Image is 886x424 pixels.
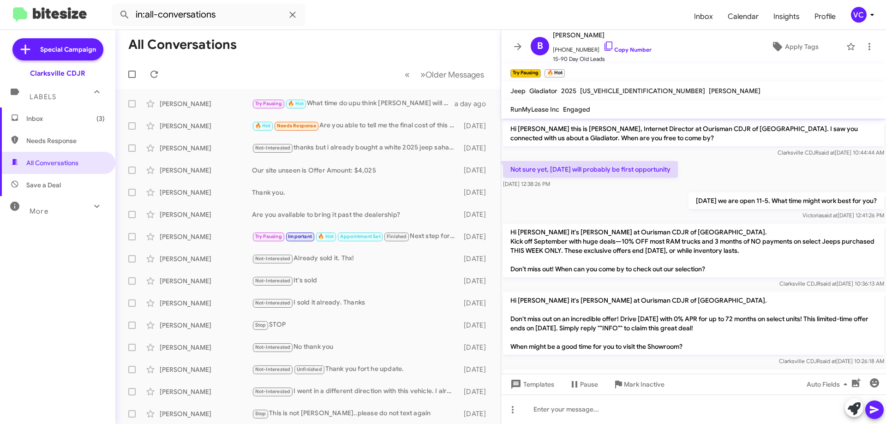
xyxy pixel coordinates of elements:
div: Already sold it. Thx! [252,253,459,264]
span: Apply Tags [785,38,819,55]
span: said at [819,149,835,156]
span: [US_VEHICLE_IDENTIFICATION_NUMBER] [580,87,705,95]
span: Not-Interested [255,145,291,151]
span: Mark Inactive [624,376,664,393]
span: Save a Deal [26,180,61,190]
button: Auto Fields [799,376,858,393]
p: Hi [PERSON_NAME], it's [PERSON_NAME] at Ourisman CDJR of [GEOGRAPHIC_DATA]. Just wanted to touch ... [503,370,884,395]
div: [DATE] [459,365,493,374]
span: 15-90 Day Old Leads [553,54,652,64]
div: What time do upu think [PERSON_NAME] will arrive [252,98,455,109]
div: [PERSON_NAME] [160,387,252,396]
a: Copy Number [603,46,652,53]
a: Insights [766,3,807,30]
button: Mark Inactive [605,376,672,393]
p: Hi [PERSON_NAME] it's [PERSON_NAME] at Ourisman CDJR of [GEOGRAPHIC_DATA]. Kick off September wit... [503,224,884,277]
span: Needs Response [277,123,316,129]
small: Try Pausing [510,69,541,78]
div: [PERSON_NAME] [160,210,252,219]
span: Not-Interested [255,388,291,394]
a: Special Campaign [12,38,103,60]
span: [PERSON_NAME] [553,30,652,41]
a: Profile [807,3,843,30]
div: Are you able to tell me the final cost of this vehicle, including all additional fees and taxes? [252,120,459,131]
div: [DATE] [459,409,493,418]
div: [PERSON_NAME] [160,143,252,153]
button: Templates [501,376,562,393]
nav: Page navigation example [400,65,490,84]
div: Thank you. [252,188,459,197]
a: Calendar [720,3,766,30]
div: [DATE] [459,343,493,352]
p: Not sure yet, [DATE] will probably be first opportunity [503,161,678,178]
div: [PERSON_NAME] [160,99,252,108]
div: [PERSON_NAME] [160,299,252,308]
p: [DATE] we are open 11-5. What time might work best for you? [688,192,884,209]
div: [DATE] [459,121,493,131]
button: Next [415,65,490,84]
div: [DATE] [459,387,493,396]
div: No thank you [252,342,459,352]
span: All Conversations [26,158,78,167]
div: a day ago [455,99,493,108]
button: VC [843,7,876,23]
span: 🔥 Hot [318,233,334,239]
p: Hi [PERSON_NAME] it's [PERSON_NAME] at Ourisman CDJR of [GEOGRAPHIC_DATA]. Don't miss out on an i... [503,292,884,355]
span: Auto Fields [807,376,851,393]
div: [PERSON_NAME] [160,365,252,374]
span: [PERSON_NAME] [709,87,760,95]
div: Our site unseen is Offer Amount: $4,025 [252,166,459,175]
span: Older Messages [425,70,484,80]
button: Apply Tags [747,38,842,55]
span: 🔥 Hot [255,123,271,129]
span: (3) [96,114,105,123]
span: RunMyLease Inc [510,105,559,113]
span: Not-Interested [255,278,291,284]
div: [PERSON_NAME] [160,254,252,263]
span: Not-Interested [255,256,291,262]
span: B [537,39,543,54]
div: [PERSON_NAME] [160,232,252,241]
div: [PERSON_NAME] [160,409,252,418]
div: [PERSON_NAME] [160,276,252,286]
span: « [405,69,410,80]
h1: All Conversations [128,37,237,52]
div: [PERSON_NAME] [160,188,252,197]
a: Inbox [687,3,720,30]
div: I sold it already. Thanks [252,298,459,308]
span: Special Campaign [40,45,96,54]
span: Engaged [563,105,590,113]
div: [DATE] [459,166,493,175]
div: [DATE] [459,299,493,308]
span: Not-Interested [255,344,291,350]
div: [DATE] [459,210,493,219]
div: This is not [PERSON_NAME]..please do not text again [252,408,459,419]
span: [DATE] 12:38:26 PM [503,180,550,187]
span: Needs Response [26,136,105,145]
span: Inbox [26,114,105,123]
span: Pause [580,376,598,393]
span: Not-Interested [255,300,291,306]
button: Previous [399,65,415,84]
div: [DATE] [459,276,493,286]
div: [DATE] [459,254,493,263]
div: It's sold [252,275,459,286]
div: [PERSON_NAME] [160,121,252,131]
span: Labels [30,93,56,101]
span: Unfinished [297,366,322,372]
span: » [420,69,425,80]
div: Next step for what...you have a car that doesn't work [252,231,459,242]
div: [DATE] [459,143,493,153]
span: Try Pausing [255,101,282,107]
p: Hi [PERSON_NAME] this is [PERSON_NAME], Internet Director at Ourisman CDJR of [GEOGRAPHIC_DATA]. ... [503,120,884,146]
div: Thank you fort he update. [252,364,459,375]
span: [PHONE_NUMBER] [553,41,652,54]
span: Victoria [DATE] 12:41:26 PM [802,212,884,219]
div: [DATE] [459,321,493,330]
span: Appointment Set [340,233,381,239]
div: thanks but i already bought a white 2025 jeep sahara at another dealer [252,143,459,153]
